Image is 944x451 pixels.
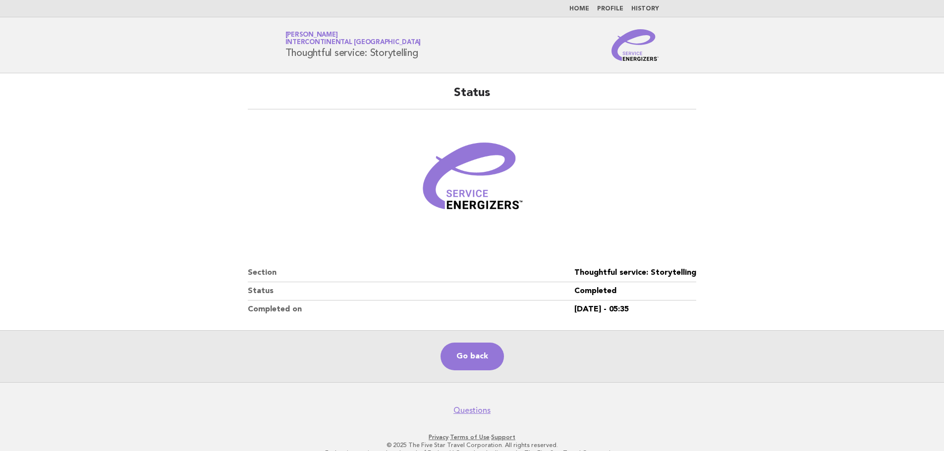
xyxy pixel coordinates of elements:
p: · · [169,433,776,441]
img: Service Energizers [611,29,659,61]
a: [PERSON_NAME]InterContinental [GEOGRAPHIC_DATA] [285,32,421,46]
dd: [DATE] - 05:35 [574,301,696,318]
h1: Thoughtful service: Storytelling [285,32,421,58]
img: Verified [413,121,532,240]
dt: Status [248,282,574,301]
dd: Thoughtful service: Storytelling [574,264,696,282]
p: © 2025 The Five Star Travel Corporation. All rights reserved. [169,441,776,449]
dt: Completed on [248,301,574,318]
a: Profile [597,6,623,12]
a: Go back [441,343,504,370]
a: Questions [453,405,491,415]
a: Privacy [429,434,448,441]
a: Home [569,6,589,12]
a: Terms of Use [450,434,490,441]
span: InterContinental [GEOGRAPHIC_DATA] [285,40,421,46]
h2: Status [248,85,696,109]
a: History [631,6,659,12]
dt: Section [248,264,574,282]
dd: Completed [574,282,696,301]
a: Support [491,434,515,441]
